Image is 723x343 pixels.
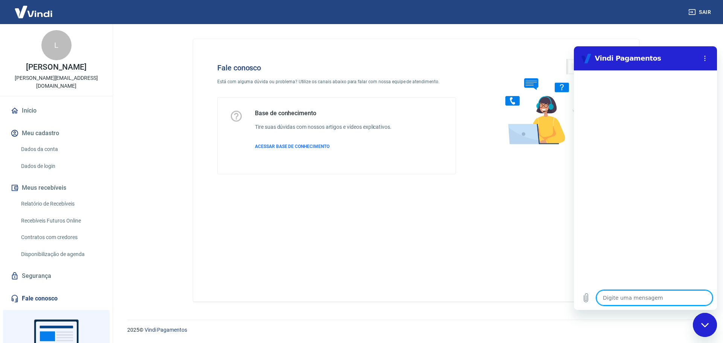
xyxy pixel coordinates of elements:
[18,196,104,212] a: Relatório de Recebíveis
[490,51,605,152] img: Fale conosco
[693,313,717,337] iframe: Botão para abrir a janela de mensagens, conversa em andamento
[9,268,104,284] a: Segurança
[255,123,392,131] h6: Tire suas dúvidas com nossos artigos e vídeos explicativos.
[26,63,86,71] p: [PERSON_NAME]
[18,213,104,229] a: Recebíveis Futuros Online
[9,290,104,307] a: Fale conosco
[9,180,104,196] button: Meus recebíveis
[9,125,104,142] button: Meu cadastro
[255,143,392,150] a: ACESSAR BASE DE CONHECIMENTO
[18,159,104,174] a: Dados de login
[6,74,107,90] p: [PERSON_NAME][EMAIL_ADDRESS][DOMAIN_NAME]
[217,78,456,85] p: Está com alguma dúvida ou problema? Utilize os canais abaixo para falar com nossa equipe de atend...
[18,247,104,262] a: Disponibilização de agenda
[574,46,717,310] iframe: Janela de mensagens
[217,63,456,72] h4: Fale conosco
[145,327,187,333] a: Vindi Pagamentos
[18,142,104,157] a: Dados da conta
[18,230,104,245] a: Contratos com credores
[687,5,714,19] button: Sair
[255,144,329,149] span: ACESSAR BASE DE CONHECIMENTO
[9,0,58,23] img: Vindi
[255,110,392,117] h5: Base de conhecimento
[127,326,705,334] p: 2025 ©
[9,102,104,119] a: Início
[41,30,72,60] div: L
